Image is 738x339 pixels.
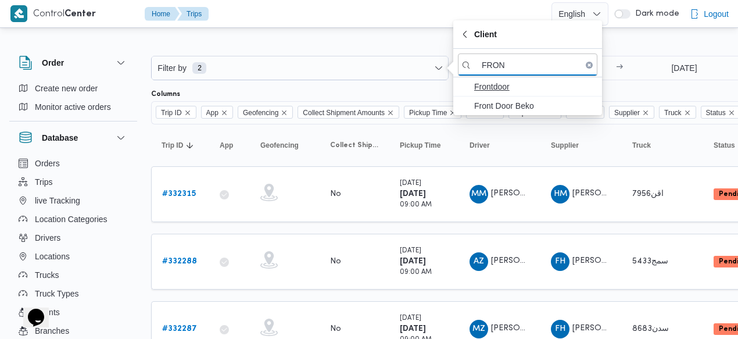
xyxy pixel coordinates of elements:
h3: Database [42,131,78,145]
button: Supplier [546,136,616,155]
b: # 332315 [162,190,196,198]
span: Truck [659,106,696,119]
span: Trip ID; Sorted in descending order [162,141,183,150]
span: Geofencing [260,141,299,150]
span: Pickup Time [400,141,440,150]
button: Remove Geofencing from selection in this group [281,109,288,116]
span: Create new order [35,81,98,95]
a: #332288 [162,255,197,269]
span: Truck [632,141,651,150]
span: Dark mode [630,9,679,19]
b: # 332288 [162,258,197,265]
span: Truck Types [35,287,78,301]
span: AZ [474,252,484,271]
small: 09:00 AM [400,202,432,208]
div: Muhammad Zkaraia Ghrib Muhammad [470,320,488,338]
span: Driver [470,141,490,150]
small: 09:00 AM [400,269,432,276]
span: سمج5433 [632,258,668,265]
button: Trips [177,7,209,21]
span: App [206,106,218,119]
span: Driver [566,106,604,119]
span: FH [555,252,565,271]
button: Monitor active orders [14,98,132,116]
a: #332287 [162,322,197,336]
span: App [201,106,233,119]
button: Home [145,7,180,21]
button: Remove Trip ID from selection in this group [184,109,191,116]
b: [DATE] [400,258,426,265]
span: Orders [35,156,60,170]
a: #332315 [162,187,196,201]
button: Truck [628,136,697,155]
svg: Sorted in descending order [185,141,195,150]
span: Supplier [609,106,654,119]
span: [PERSON_NAME]ه تربو [572,324,658,332]
div: Order [9,79,137,121]
button: Database [19,131,128,145]
div: No [330,324,341,334]
small: [DATE] [400,180,421,187]
button: App [215,136,244,155]
small: [DATE] [400,315,421,322]
small: [DATE] [400,248,421,254]
button: Remove Collect Shipment Amounts from selection in this group [387,109,394,116]
button: Filter by2 available filters [152,56,448,80]
input: search filters [458,53,597,76]
div: Hana Mjada Rais Ahmad [551,185,569,204]
button: Client [453,20,602,49]
div: Ftha Hassan Jlal Abo Alhassan Shrkah Trabo [551,320,569,338]
div: No [330,256,341,267]
button: Remove Truck from selection in this group [684,109,691,116]
button: Pickup Time [395,136,453,155]
button: Orders [14,154,132,173]
div: Muhammad Marawan Diab [470,185,488,204]
span: Geofencing [238,106,293,119]
span: Trips [35,175,53,189]
span: Collect Shipment Amounts [303,106,385,119]
span: Geofencing [243,106,278,119]
span: [PERSON_NAME] [491,190,557,197]
span: Filter by [156,61,188,75]
button: Location Categories [14,210,132,229]
span: Pickup Time [404,106,461,119]
button: Truck Types [14,284,132,303]
b: [DATE] [400,325,426,333]
h3: Order [42,56,64,70]
span: HM [554,185,567,204]
span: [PERSON_NAME]ه تربو [572,257,658,265]
button: live Tracking [14,191,132,210]
button: Locations [14,247,132,266]
span: [PERSON_NAME] [491,257,557,265]
button: Clients [14,303,132,322]
b: # 332287 [162,325,197,333]
span: App [220,141,233,150]
button: Geofencing [256,136,314,155]
span: Collect Shipment Amounts [330,141,379,150]
span: Trip ID [161,106,182,119]
span: Drivers [35,231,60,245]
span: Status [714,141,735,150]
div: → [616,64,623,72]
div: Aiamun Zkaraia Ghrib Muhammad [470,252,488,271]
span: 2 available filters [192,62,206,74]
span: Monitor active orders [35,100,111,114]
span: سدن8683 [632,325,669,333]
span: Logout [704,7,729,21]
button: Trip IDSorted in descending order [157,136,203,155]
button: Driver [465,136,535,155]
label: Columns [151,90,180,99]
button: Clear input [586,62,593,69]
span: Supplier [551,141,579,150]
div: No [330,189,341,199]
span: Location Categories [35,212,108,226]
div: Ftha Hassan Jlal Abo Alhassan Shrkah Trabo [551,252,569,271]
span: Supplier [614,106,640,119]
span: Client [466,106,504,119]
img: X8yXhbKr1z7QwAAAABJRU5ErkJggg== [10,5,27,22]
button: Logout [685,2,733,26]
span: Branches [35,324,69,338]
span: FH [555,320,565,338]
span: Collect Shipment Amounts [298,106,399,119]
